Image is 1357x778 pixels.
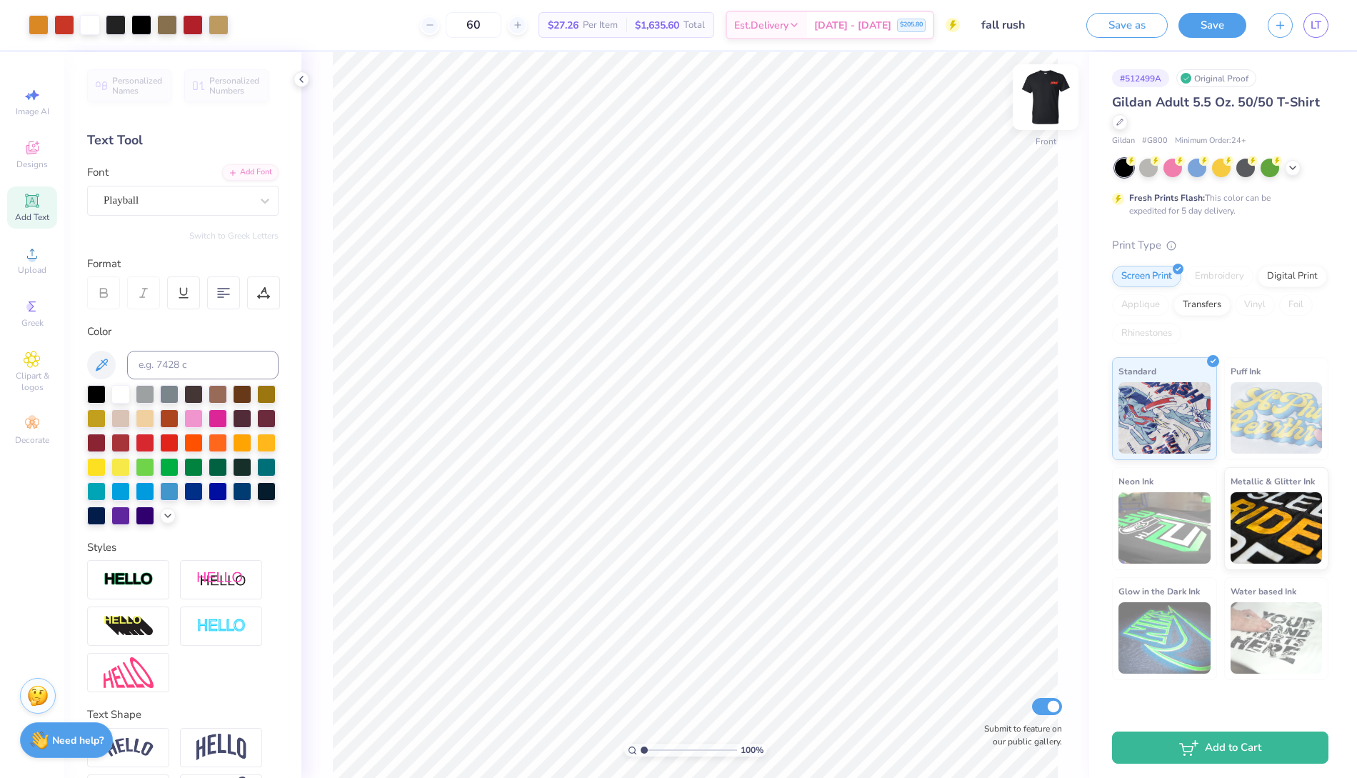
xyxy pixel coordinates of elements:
[683,18,705,33] span: Total
[1142,135,1168,147] span: # G800
[87,164,109,181] label: Font
[104,572,154,588] img: Stroke
[112,76,163,96] span: Personalized Names
[1186,266,1253,287] div: Embroidery
[1279,294,1313,316] div: Foil
[16,159,48,170] span: Designs
[583,18,618,33] span: Per Item
[1173,294,1231,316] div: Transfers
[900,20,923,30] span: $205.80
[1231,364,1261,379] span: Puff Ink
[976,722,1062,748] label: Submit to feature on our public gallery.
[1086,13,1168,38] button: Save as
[7,370,57,393] span: Clipart & logos
[548,18,579,33] span: $27.26
[15,211,49,223] span: Add Text
[1118,474,1153,489] span: Neon Ink
[21,317,44,329] span: Greek
[52,734,104,747] strong: Need help?
[971,11,1076,39] input: Untitled Design
[127,351,279,379] input: e.g. 7428 c
[18,264,46,276] span: Upload
[1231,382,1323,454] img: Puff Ink
[1036,135,1056,148] div: Front
[1112,94,1320,111] span: Gildan Adult 5.5 Oz. 50/50 T-Shirt
[1017,69,1074,126] img: Front
[1129,191,1305,217] div: This color can be expedited for 5 day delivery.
[104,615,154,638] img: 3d Illusion
[1112,69,1169,87] div: # 512499A
[16,106,49,117] span: Image AI
[87,324,279,340] div: Color
[1112,237,1328,254] div: Print Type
[196,618,246,634] img: Negative Space
[1118,364,1156,379] span: Standard
[15,434,49,446] span: Decorate
[222,164,279,181] div: Add Font
[1118,492,1211,564] img: Neon Ink
[741,744,763,757] span: 100 %
[196,571,246,589] img: Shadow
[1231,602,1323,674] img: Water based Ink
[1118,584,1200,599] span: Glow in the Dark Ink
[1112,135,1135,147] span: Gildan
[1231,492,1323,564] img: Metallic & Glitter Ink
[1231,584,1296,599] span: Water based Ink
[1311,17,1321,34] span: LT
[189,230,279,241] button: Switch to Greek Letters
[87,539,279,556] div: Styles
[1258,266,1327,287] div: Digital Print
[1112,294,1169,316] div: Applique
[87,707,279,723] div: Text Shape
[87,131,279,150] div: Text Tool
[814,18,891,33] span: [DATE] - [DATE]
[1231,474,1315,489] span: Metallic & Glitter Ink
[1112,323,1181,344] div: Rhinestones
[104,657,154,688] img: Free Distort
[635,18,679,33] span: $1,635.60
[1175,135,1246,147] span: Minimum Order: 24 +
[1176,69,1256,87] div: Original Proof
[1235,294,1275,316] div: Vinyl
[104,738,154,757] img: Arc
[446,12,501,38] input: – –
[209,76,260,96] span: Personalized Numbers
[1303,13,1328,38] a: LT
[1112,732,1328,764] button: Add to Cart
[1112,266,1181,287] div: Screen Print
[1118,382,1211,454] img: Standard
[87,256,280,272] div: Format
[1178,13,1246,38] button: Save
[196,734,246,761] img: Arch
[1118,602,1211,674] img: Glow in the Dark Ink
[734,18,788,33] span: Est. Delivery
[1129,192,1205,204] strong: Fresh Prints Flash:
